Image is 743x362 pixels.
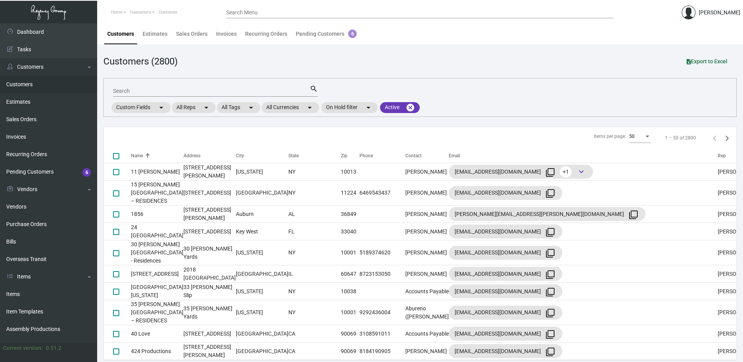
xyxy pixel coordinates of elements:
[546,308,555,318] mat-icon: filter_none
[341,181,359,205] td: 11224
[629,134,651,139] mat-select: Items per page:
[577,167,586,176] span: keyboard_arrow_down
[183,300,236,325] td: 35 [PERSON_NAME] Yards
[455,208,640,220] div: [PERSON_NAME][EMAIL_ADDRESS][PERSON_NAME][DOMAIN_NAME]
[236,163,288,181] td: [US_STATE]
[546,287,555,297] mat-icon: filter_none
[288,152,299,159] div: State
[236,343,288,360] td: [GEOGRAPHIC_DATA]
[359,181,405,205] td: 6469543437
[546,249,555,258] mat-icon: filter_none
[405,181,449,205] td: [PERSON_NAME]
[455,187,556,199] div: [EMAIL_ADDRESS][DOMAIN_NAME]
[183,163,236,181] td: [STREET_ADDRESS][PERSON_NAME]
[455,345,556,357] div: [EMAIL_ADDRESS][DOMAIN_NAME]
[112,102,171,113] mat-chip: Custom Fields
[364,103,373,112] mat-icon: arrow_drop_down
[406,103,415,112] mat-icon: cancel
[341,152,359,159] div: Zip
[310,84,318,94] mat-icon: search
[202,103,211,112] mat-icon: arrow_drop_down
[665,134,696,141] div: 1 – 50 of 2800
[405,240,449,265] td: [PERSON_NAME]
[359,152,373,159] div: Phone
[341,343,359,360] td: 90069
[455,306,556,319] div: [EMAIL_ADDRESS][DOMAIN_NAME]
[46,344,61,352] div: 0.51.2
[405,223,449,240] td: [PERSON_NAME]
[341,223,359,240] td: 33040
[455,165,587,178] div: [EMAIL_ADDRESS][DOMAIN_NAME]
[131,343,183,360] td: 424 Productions
[405,163,449,181] td: [PERSON_NAME]
[236,152,288,159] div: City
[546,270,555,279] mat-icon: filter_none
[341,163,359,181] td: 10013
[405,152,422,159] div: Contact
[3,344,43,352] div: Current version:
[131,265,183,283] td: [STREET_ADDRESS]
[405,205,449,223] td: [PERSON_NAME]
[455,225,556,238] div: [EMAIL_ADDRESS][DOMAIN_NAME]
[680,54,734,68] button: Export to Excel
[341,152,347,159] div: Zip
[405,325,449,343] td: Accounts Payable
[159,10,178,15] span: Customer
[341,283,359,300] td: 10038
[103,54,178,68] div: Customers (2800)
[546,189,555,198] mat-icon: filter_none
[699,9,740,17] div: [PERSON_NAME]
[359,240,405,265] td: 5189374620
[111,10,122,15] span: Home
[359,300,405,325] td: 9292436004
[629,134,635,139] span: 50
[131,300,183,325] td: 35 [PERSON_NAME][GEOGRAPHIC_DATA] – RESIDENCES
[236,283,288,300] td: [US_STATE]
[405,343,449,360] td: [PERSON_NAME]
[288,265,341,283] td: IL
[546,168,555,177] mat-icon: filter_none
[176,30,208,38] div: Sales Orders
[288,163,341,181] td: NY
[262,102,319,113] mat-chip: All Currencies
[359,265,405,283] td: 8723153050
[405,152,449,159] div: Contact
[288,181,341,205] td: NY
[594,133,626,140] div: Items per page:
[183,152,201,159] div: Address
[405,283,449,300] td: Accounts Payable
[107,30,134,38] div: Customers
[288,343,341,360] td: CA
[341,265,359,283] td: 60647
[245,30,287,38] div: Recurring Orders
[183,343,236,360] td: [STREET_ADDRESS][PERSON_NAME]
[288,325,341,343] td: CA
[131,240,183,265] td: 30 [PERSON_NAME][GEOGRAPHIC_DATA] - Residences
[359,152,405,159] div: Phone
[288,300,341,325] td: NY
[341,300,359,325] td: 10001
[157,103,166,112] mat-icon: arrow_drop_down
[183,240,236,265] td: 30 [PERSON_NAME] Yards
[236,223,288,240] td: Key West
[131,181,183,205] td: 15 [PERSON_NAME][GEOGRAPHIC_DATA] – RESIDENCES
[405,265,449,283] td: [PERSON_NAME]
[721,132,733,144] button: Next page
[288,205,341,223] td: AL
[172,102,216,113] mat-chip: All Reps
[217,102,260,113] mat-chip: All Tags
[321,102,378,113] mat-chip: On Hold filter
[449,149,718,163] th: Email
[380,102,420,113] mat-chip: Active
[236,240,288,265] td: [US_STATE]
[288,152,341,159] div: State
[236,152,244,159] div: City
[708,132,721,144] button: Previous page
[183,223,236,240] td: [STREET_ADDRESS]
[143,30,167,38] div: Estimates
[687,58,727,64] span: Export to Excel
[288,223,341,240] td: FL
[359,343,405,360] td: 8184190905
[546,347,555,357] mat-icon: filter_none
[455,268,556,280] div: [EMAIL_ADDRESS][DOMAIN_NAME]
